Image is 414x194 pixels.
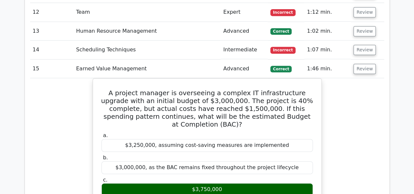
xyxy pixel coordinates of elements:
span: Correct [270,66,292,72]
td: Team [73,3,221,22]
span: Incorrect [270,9,296,16]
span: b. [103,154,108,161]
button: Review [353,26,376,36]
td: 1:07 min. [304,41,351,59]
span: a. [103,132,108,138]
td: 1:02 min. [304,22,351,41]
td: Human Resource Management [73,22,221,41]
td: 1:12 min. [304,3,351,22]
td: 14 [30,41,74,59]
td: 1:46 min. [304,60,351,78]
td: Intermediate [221,41,268,59]
button: Review [353,45,376,55]
td: Advanced [221,60,268,78]
span: c. [103,177,108,183]
td: Expert [221,3,268,22]
td: Advanced [221,22,268,41]
td: 12 [30,3,74,22]
button: Review [353,7,376,17]
span: Incorrect [270,47,296,53]
div: $3,250,000, assuming cost-saving measures are implemented [101,139,313,152]
td: 15 [30,60,74,78]
h5: A project manager is overseeing a complex IT infrastructure upgrade with an initial budget of $3,... [101,89,314,128]
td: Scheduling Techniques [73,41,221,59]
td: 13 [30,22,74,41]
div: $3,000,000, as the BAC remains fixed throughout the project lifecycle [101,161,313,174]
td: Earned Value Management [73,60,221,78]
span: Correct [270,28,292,35]
button: Review [353,64,376,74]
